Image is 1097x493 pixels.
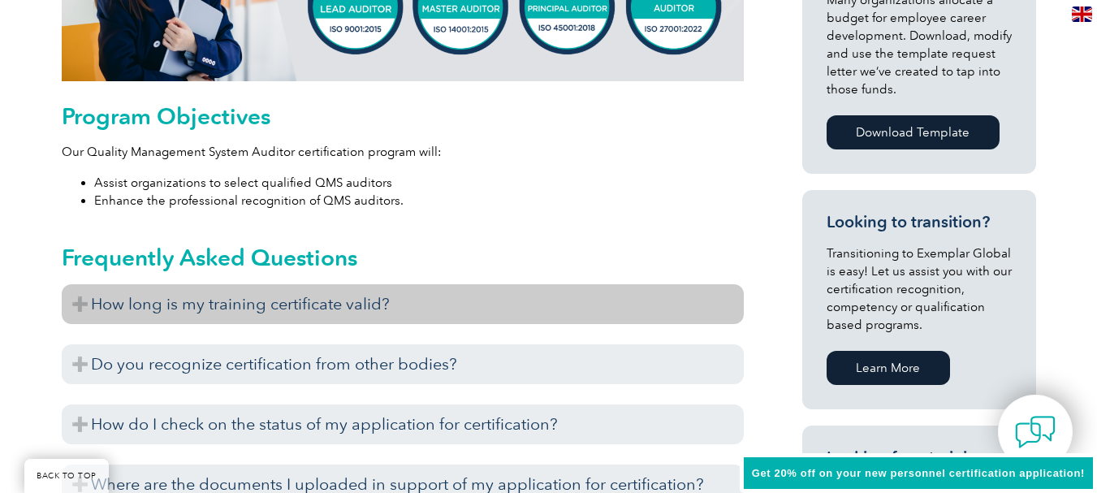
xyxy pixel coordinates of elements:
[827,351,950,385] a: Learn More
[752,467,1085,479] span: Get 20% off on your new personnel certification application!
[94,192,744,210] li: Enhance the professional recognition of QMS auditors.
[94,174,744,192] li: Assist organizations to select qualified QMS auditors
[62,143,744,161] p: Our Quality Management System Auditor certification program will:
[827,212,1012,232] h3: Looking to transition?
[1015,412,1056,452] img: contact-chat.png
[1072,6,1092,22] img: en
[827,448,1012,488] h3: Looking for a training course?
[62,404,744,444] h3: How do I check on the status of my application for certification?
[62,103,744,129] h2: Program Objectives
[62,344,744,384] h3: Do you recognize certification from other bodies?
[62,244,744,270] h2: Frequently Asked Questions
[827,244,1012,334] p: Transitioning to Exemplar Global is easy! Let us assist you with our certification recognition, c...
[24,459,109,493] a: BACK TO TOP
[62,284,744,324] h3: How long is my training certificate valid?
[827,115,1000,149] a: Download Template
